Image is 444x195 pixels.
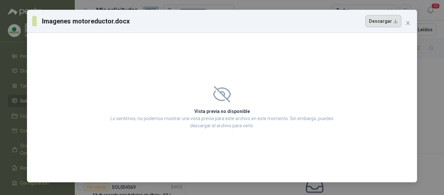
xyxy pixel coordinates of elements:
[365,15,401,27] button: Descargar
[109,115,335,129] p: Lo sentimos, no podemos mostrar una vista previa para este archivo en este momento. Sin embargo, ...
[42,16,130,26] h3: Imagenes motoreductor.docx
[405,21,411,26] span: close
[403,18,413,28] button: Close
[109,108,335,115] h2: Vista previa no disponible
